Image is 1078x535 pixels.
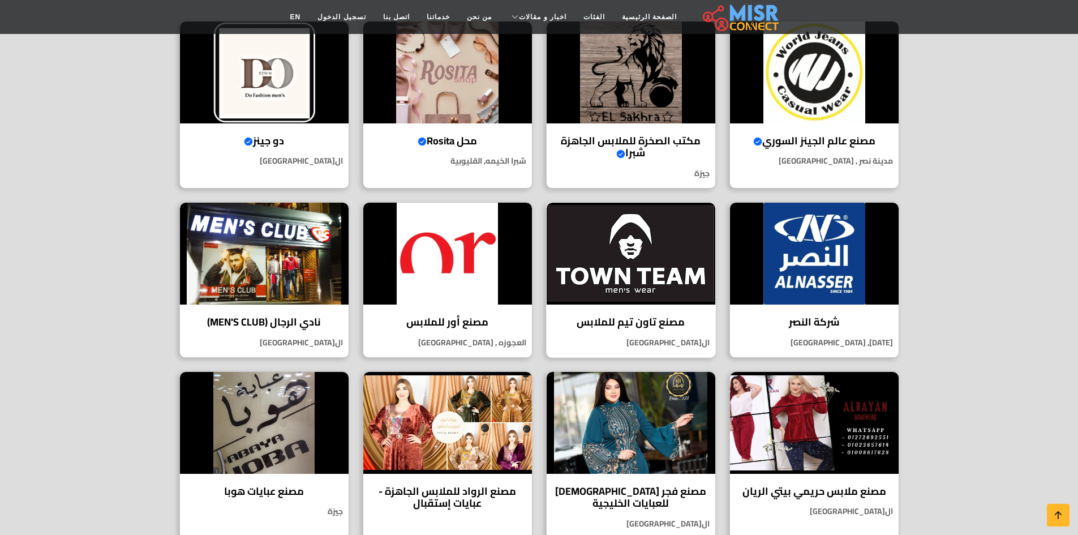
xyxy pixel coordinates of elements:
[730,337,899,349] p: [DATE], [GEOGRAPHIC_DATA]
[539,21,723,189] a: مكتب الصخرة للملابس الجاهزة شبرا مكتب الصخرة للملابس الجاهزة شبرا جيزة
[180,155,349,167] p: ال[GEOGRAPHIC_DATA]
[555,135,707,159] h4: مكتب الصخرة للملابس الجاهزة شبرا
[738,135,890,147] h4: مصنع عالم الجينز السوري
[555,316,707,328] h4: مصنع تاون تيم للملابس
[723,21,906,189] a: مصنع عالم الجينز السوري مصنع عالم الجينز السوري مدينة نصر , [GEOGRAPHIC_DATA]
[575,6,613,28] a: الفئات
[730,22,899,123] img: مصنع عالم الجينز السوري
[180,337,349,349] p: ال[GEOGRAPHIC_DATA]
[539,202,723,358] a: مصنع تاون تيم للملابس مصنع تاون تيم للملابس ال[GEOGRAPHIC_DATA]
[730,155,899,167] p: مدينة نصر , [GEOGRAPHIC_DATA]
[180,203,349,305] img: نادي الرجال (MEN'S CLUB)
[738,316,890,328] h4: شركة النصر
[547,372,715,474] img: مصنع فجر الإسلام للعبايات الخليجية
[458,6,500,28] a: من نحن
[173,202,356,358] a: نادي الرجال (MEN'S CLUB) نادي الرجال (MEN'S CLUB) ال[GEOGRAPHIC_DATA]
[547,203,715,305] img: مصنع تاون تيم للملابس
[738,485,890,498] h4: مصنع ملابس حريمي بيتي الريان
[418,137,427,146] svg: Verified account
[363,372,532,474] img: مصنع الرواد للملابس الجاهزة - عبايات إستقبال
[547,337,715,349] p: ال[GEOGRAPHIC_DATA]
[703,3,779,31] img: main.misr_connect
[180,372,349,474] img: مصنع عبايات هوبا
[244,137,253,146] svg: Verified account
[188,135,340,147] h4: دو جينز
[363,22,532,123] img: محل Rosita
[375,6,418,28] a: اتصل بنا
[730,372,899,474] img: مصنع ملابس حريمي بيتي الريان
[372,316,523,328] h4: مصنع أور للملابس
[363,337,532,349] p: العجوزه , [GEOGRAPHIC_DATA]
[616,149,625,159] svg: Verified account
[356,202,539,358] a: مصنع أور للملابس مصنع أور للملابس العجوزه , [GEOGRAPHIC_DATA]
[730,203,899,305] img: شركة النصر
[363,203,532,305] img: مصنع أور للملابس
[356,21,539,189] a: محل Rosita محل Rosita شبرا الخيمه, القليوبية
[372,135,523,147] h4: محل Rosita
[188,485,340,498] h4: مصنع عبايات هوبا
[730,506,899,517] p: ال[GEOGRAPHIC_DATA]
[188,316,340,328] h4: نادي الرجال (MEN'S CLUB)
[180,22,349,123] img: دو جينز
[547,518,715,530] p: ال[GEOGRAPHIC_DATA]
[519,12,566,22] span: اخبار و مقالات
[180,506,349,517] p: جيزة
[500,6,575,28] a: اخبار و مقالات
[613,6,685,28] a: الصفحة الرئيسية
[555,485,707,510] h4: مصنع فجر [DEMOGRAPHIC_DATA] للعبايات الخليجية
[547,168,715,179] p: جيزة
[418,6,458,28] a: خدماتنا
[372,485,523,510] h4: مصنع الرواد للملابس الجاهزة - عبايات إستقبال
[173,21,356,189] a: دو جينز دو جينز ال[GEOGRAPHIC_DATA]
[753,137,762,146] svg: Verified account
[547,22,715,123] img: مكتب الصخرة للملابس الجاهزة شبرا
[363,155,532,167] p: شبرا الخيمه, القليوبية
[309,6,374,28] a: تسجيل الدخول
[723,202,906,358] a: شركة النصر شركة النصر [DATE], [GEOGRAPHIC_DATA]
[282,6,310,28] a: EN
